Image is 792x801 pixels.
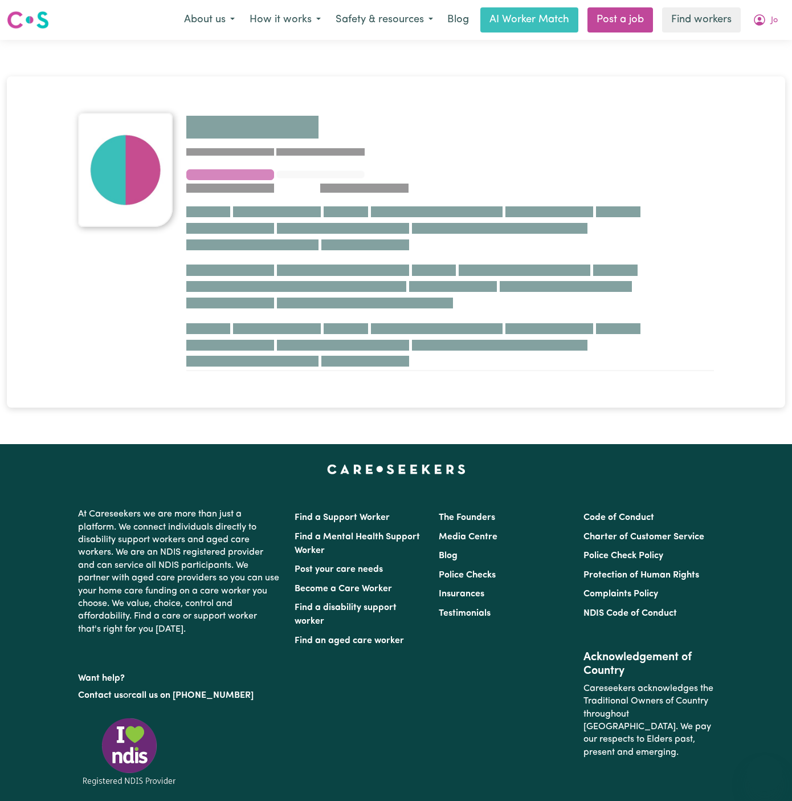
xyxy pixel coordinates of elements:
a: Post your care needs [295,565,383,574]
a: Police Checks [439,571,496,580]
button: Safety & resources [328,8,440,32]
p: At Careseekers we are more than just a platform. We connect individuals directly to disability su... [78,503,281,640]
iframe: Button to launch messaging window [746,755,783,792]
a: Become a Care Worker [295,584,392,593]
button: How it works [242,8,328,32]
a: call us on [PHONE_NUMBER] [132,691,254,700]
a: Complaints Policy [583,589,658,599]
h2: Acknowledgement of Country [583,650,714,678]
a: Police Check Policy [583,551,663,560]
span: Jo [771,14,778,27]
button: About us [177,8,242,32]
a: Find a disability support worker [295,603,397,626]
p: or [78,685,281,706]
a: Careseekers logo [7,7,49,33]
a: Find an aged care worker [295,636,404,645]
a: NDIS Code of Conduct [583,609,677,618]
a: Find workers [662,7,741,32]
a: The Founders [439,513,495,522]
a: AI Worker Match [480,7,578,32]
img: Registered NDIS provider [78,716,181,787]
button: My Account [745,8,785,32]
a: Find a Support Worker [295,513,390,522]
a: Contact us [78,691,123,700]
a: Protection of Human Rights [583,571,699,580]
a: Post a job [587,7,653,32]
a: Charter of Customer Service [583,532,704,542]
img: Careseekers logo [7,10,49,30]
a: Careseekers home page [327,465,466,474]
a: Blog [440,7,476,32]
a: Media Centre [439,532,497,542]
a: Blog [439,551,458,560]
a: Code of Conduct [583,513,654,522]
a: Find a Mental Health Support Worker [295,532,420,555]
a: Insurances [439,589,484,599]
a: Testimonials [439,609,491,618]
p: Careseekers acknowledges the Traditional Owners of Country throughout [GEOGRAPHIC_DATA]. We pay o... [583,678,714,763]
p: Want help? [78,668,281,685]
